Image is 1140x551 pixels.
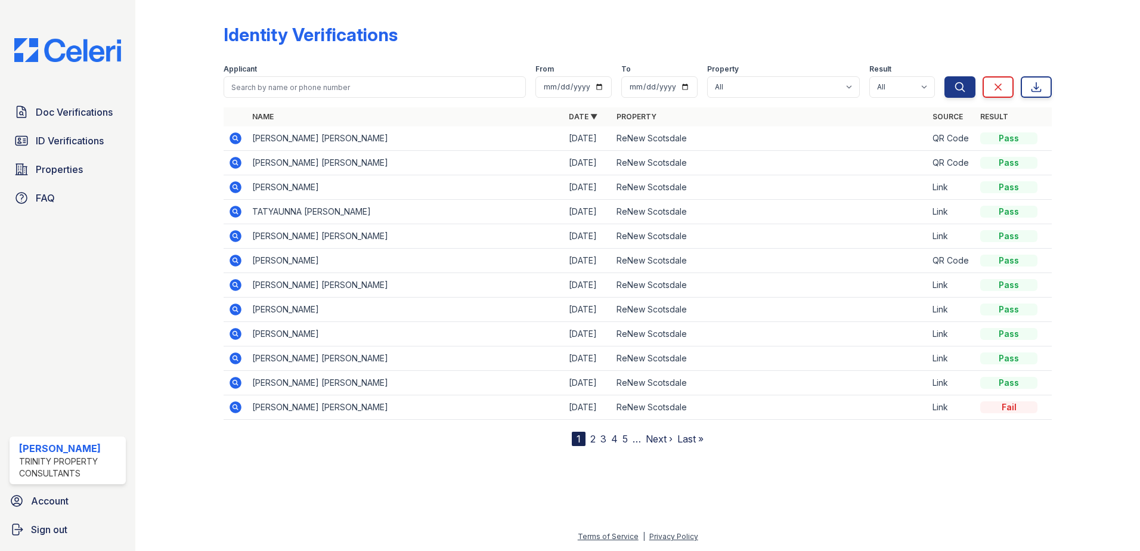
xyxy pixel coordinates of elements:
div: Pass [980,181,1037,193]
td: ReNew Scotsdale [612,175,928,200]
td: Link [928,298,975,322]
td: [PERSON_NAME] [247,322,564,346]
td: Link [928,273,975,298]
td: TATYAUNNA [PERSON_NAME] [247,200,564,224]
span: ID Verifications [36,134,104,148]
label: Applicant [224,64,257,74]
td: [PERSON_NAME] [247,249,564,273]
div: Identity Verifications [224,24,398,45]
td: [PERSON_NAME] [PERSON_NAME] [247,126,564,151]
span: … [633,432,641,446]
a: Name [252,112,274,121]
img: CE_Logo_Blue-a8612792a0a2168367f1c8372b55b34899dd931a85d93a1a3d3e32e68fde9ad4.png [5,38,131,62]
td: Link [928,200,975,224]
td: [PERSON_NAME] [PERSON_NAME] [247,395,564,420]
span: Properties [36,162,83,177]
td: [DATE] [564,126,612,151]
div: Pass [980,132,1037,144]
div: Pass [980,255,1037,267]
td: [DATE] [564,371,612,395]
div: Pass [980,206,1037,218]
span: Doc Verifications [36,105,113,119]
td: [PERSON_NAME] [247,298,564,322]
a: 2 [590,433,596,445]
div: Pass [980,279,1037,291]
a: ID Verifications [10,129,126,153]
div: Pass [980,352,1037,364]
label: To [621,64,631,74]
a: Property [617,112,656,121]
td: [DATE] [564,224,612,249]
td: Link [928,175,975,200]
td: ReNew Scotsdale [612,371,928,395]
td: QR Code [928,151,975,175]
td: [PERSON_NAME] [PERSON_NAME] [247,273,564,298]
td: Link [928,371,975,395]
div: Pass [980,304,1037,315]
td: QR Code [928,249,975,273]
td: [PERSON_NAME] [PERSON_NAME] [247,346,564,371]
div: Pass [980,377,1037,389]
a: Next › [646,433,673,445]
div: Trinity Property Consultants [19,456,121,479]
td: Link [928,346,975,371]
a: Terms of Service [578,532,639,541]
a: FAQ [10,186,126,210]
td: [DATE] [564,346,612,371]
td: [DATE] [564,298,612,322]
div: Pass [980,157,1037,169]
td: ReNew Scotsdale [612,126,928,151]
td: QR Code [928,126,975,151]
label: Result [869,64,891,74]
td: Link [928,224,975,249]
td: ReNew Scotsdale [612,273,928,298]
td: ReNew Scotsdale [612,249,928,273]
td: [DATE] [564,395,612,420]
td: [DATE] [564,200,612,224]
td: [PERSON_NAME] [PERSON_NAME] [247,224,564,249]
td: ReNew Scotsdale [612,346,928,371]
div: Fail [980,401,1037,413]
td: ReNew Scotsdale [612,322,928,346]
td: ReNew Scotsdale [612,298,928,322]
td: ReNew Scotsdale [612,200,928,224]
span: FAQ [36,191,55,205]
span: Sign out [31,522,67,537]
td: [DATE] [564,249,612,273]
a: 4 [611,433,618,445]
a: Source [933,112,963,121]
td: [DATE] [564,175,612,200]
label: From [535,64,554,74]
a: 3 [600,433,606,445]
a: Properties [10,157,126,181]
td: [PERSON_NAME] [247,175,564,200]
div: [PERSON_NAME] [19,441,121,456]
div: Pass [980,328,1037,340]
td: [DATE] [564,151,612,175]
div: 1 [572,432,586,446]
td: [DATE] [564,322,612,346]
td: ReNew Scotsdale [612,151,928,175]
input: Search by name or phone number [224,76,526,98]
td: ReNew Scotsdale [612,224,928,249]
td: Link [928,322,975,346]
td: Link [928,395,975,420]
a: Result [980,112,1008,121]
div: Pass [980,230,1037,242]
a: 5 [622,433,628,445]
label: Property [707,64,739,74]
a: Date ▼ [569,112,597,121]
a: Sign out [5,518,131,541]
a: Account [5,489,131,513]
td: [DATE] [564,273,612,298]
td: [PERSON_NAME] [PERSON_NAME] [247,371,564,395]
a: Doc Verifications [10,100,126,124]
a: Last » [677,433,704,445]
a: Privacy Policy [649,532,698,541]
div: | [643,532,645,541]
td: [PERSON_NAME] [PERSON_NAME] [247,151,564,175]
span: Account [31,494,69,508]
td: ReNew Scotsdale [612,395,928,420]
